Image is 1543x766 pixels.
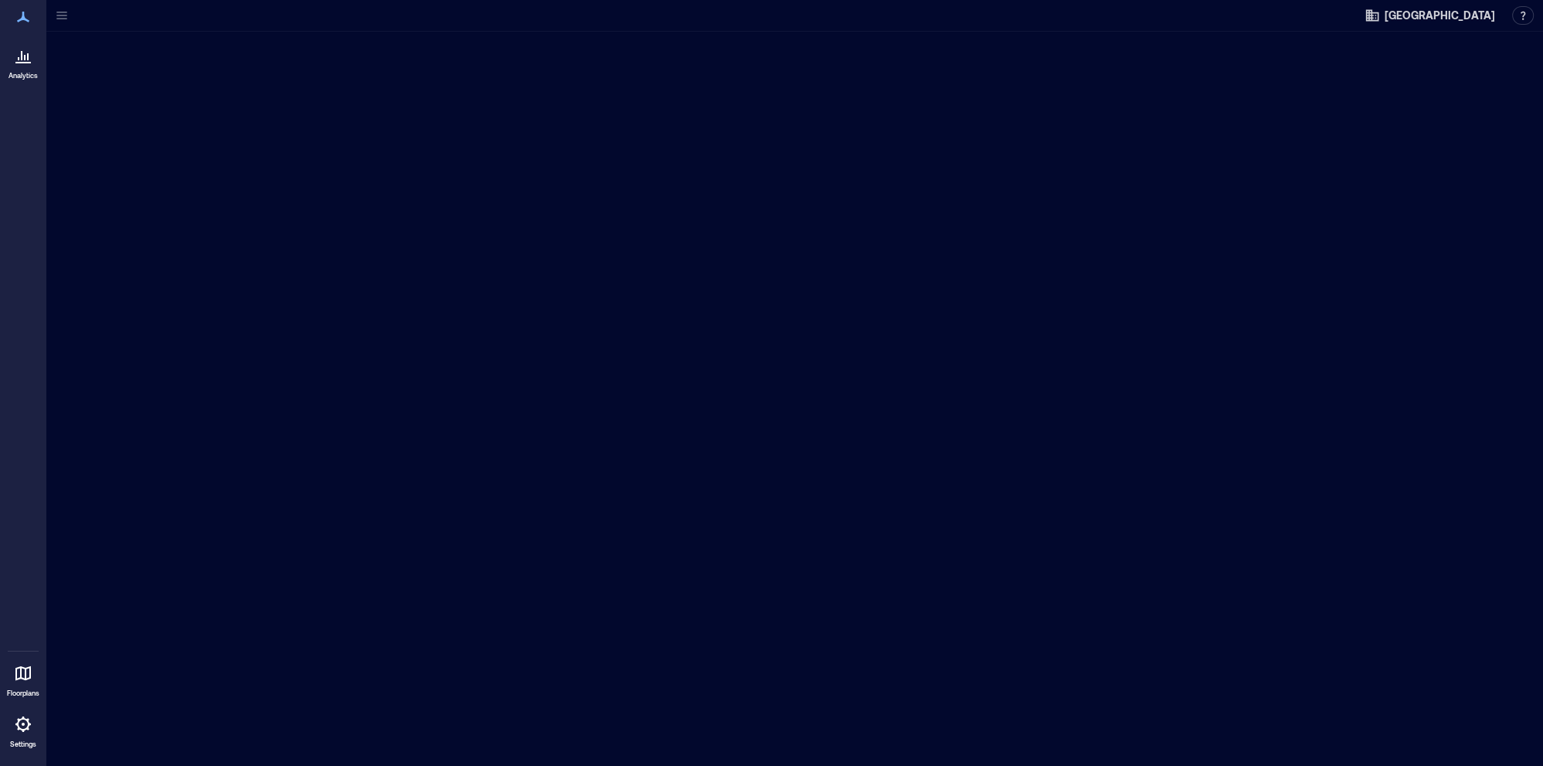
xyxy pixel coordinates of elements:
a: Settings [5,706,42,754]
button: [GEOGRAPHIC_DATA] [1360,3,1500,28]
p: Analytics [8,71,38,80]
a: Analytics [4,37,42,85]
a: Floorplans [2,655,44,703]
p: Settings [10,740,36,749]
span: [GEOGRAPHIC_DATA] [1385,8,1495,23]
p: Floorplans [7,689,39,698]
